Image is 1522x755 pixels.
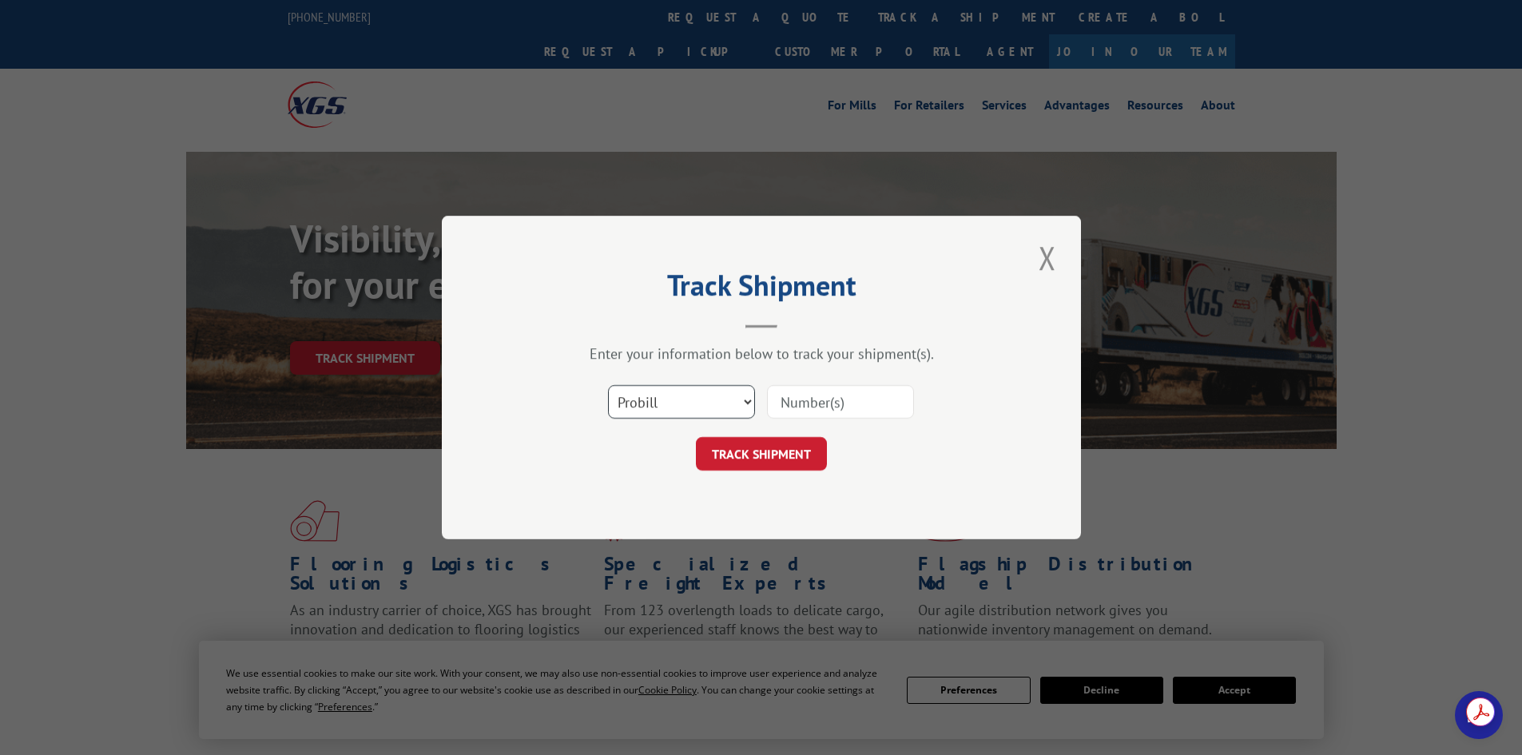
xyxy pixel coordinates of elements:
h2: Track Shipment [522,274,1001,304]
input: Number(s) [767,385,914,419]
button: Close modal [1034,236,1061,280]
button: TRACK SHIPMENT [696,437,827,471]
div: Enter your information below to track your shipment(s). [522,344,1001,363]
a: Open chat [1455,691,1503,739]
